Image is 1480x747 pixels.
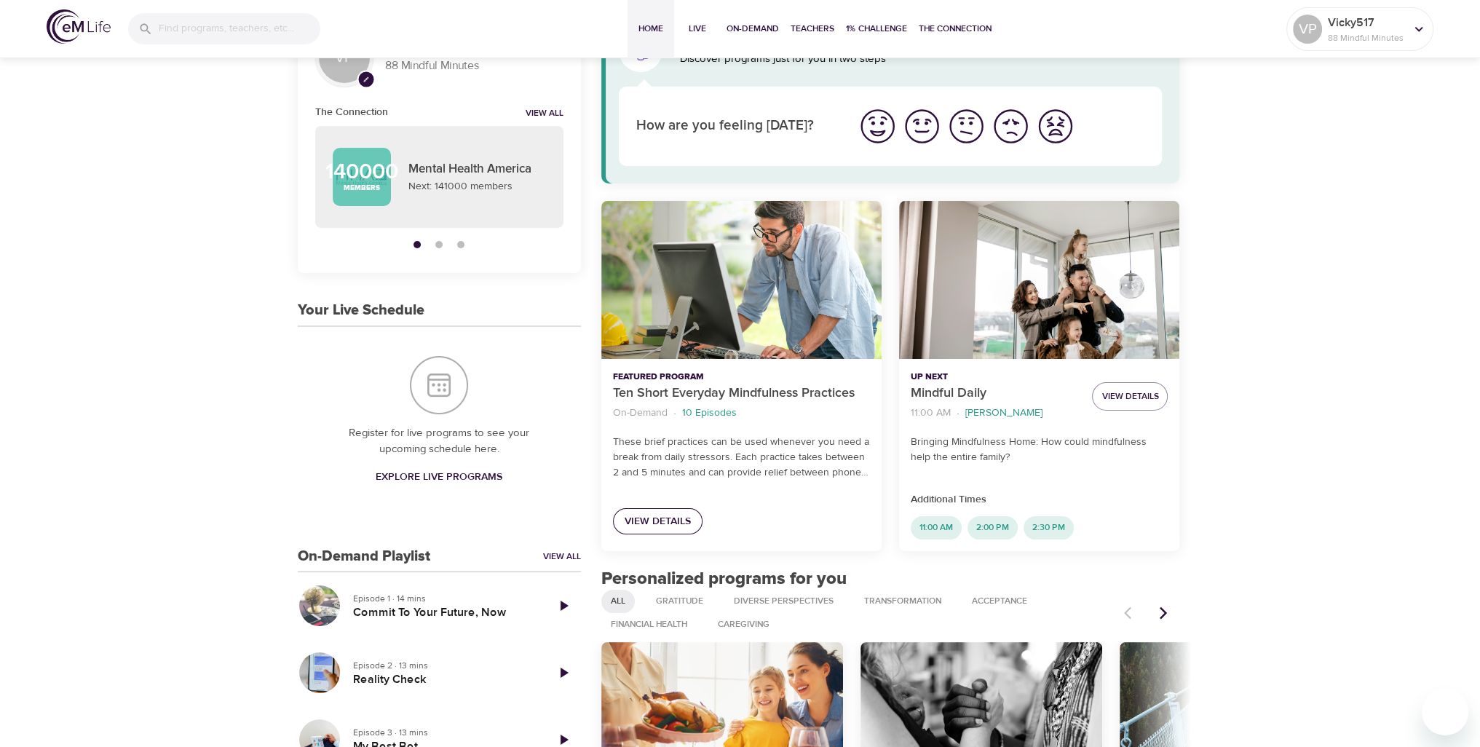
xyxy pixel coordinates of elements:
[344,183,380,194] p: Members
[613,508,703,535] a: View Details
[911,371,1080,384] p: Up Next
[370,464,508,491] a: Explore Live Programs
[543,550,581,563] a: View All
[680,21,715,36] span: Live
[1033,104,1077,149] button: I'm feeling worst
[791,21,834,36] span: Teachers
[957,403,959,423] li: ·
[601,590,635,613] div: All
[376,468,502,486] span: Explore Live Programs
[725,595,842,607] span: Diverse Perspectives
[911,521,962,534] span: 11:00 AM
[900,104,944,149] button: I'm feeling good
[613,371,870,384] p: Featured Program
[1328,14,1405,31] p: Vicky517
[911,435,1168,465] p: Bringing Mindfulness Home: How could mindfulness help the entire family?
[636,116,838,137] p: How are you feeling [DATE]?
[708,613,779,636] div: Caregiving
[989,104,1033,149] button: I'm feeling bad
[625,513,691,531] span: View Details
[724,590,843,613] div: Diverse Perspectives
[946,106,986,146] img: ok
[1422,689,1468,735] iframe: Button to launch messaging window
[962,590,1037,613] div: Acceptance
[911,516,962,539] div: 11:00 AM
[1101,389,1158,404] span: View Details
[855,590,951,613] div: Transformation
[353,592,534,605] p: Episode 1 · 14 mins
[410,356,468,414] img: Your Live Schedule
[1293,15,1322,44] div: VP
[899,201,1179,359] button: Mindful Daily
[353,726,534,739] p: Episode 3 · 13 mins
[602,595,634,607] span: All
[911,384,1080,403] p: Mindful Daily
[613,435,870,481] p: These brief practices can be used whenever you need a break from daily stressors. Each practice t...
[546,655,581,690] a: Play Episode
[967,516,1018,539] div: 2:00 PM
[709,618,778,631] span: Caregiving
[944,104,989,149] button: I'm feeling ok
[613,384,870,403] p: Ten Short Everyday Mindfulness Practices
[911,406,951,421] p: 11:00 AM
[327,425,552,458] p: Register for live programs to see your upcoming schedule here.
[963,595,1036,607] span: Acceptance
[855,104,900,149] button: I'm feeling great
[965,406,1042,421] p: [PERSON_NAME]
[298,584,341,628] button: Commit To Your Future, Now
[385,58,563,74] p: 88 Mindful Minutes
[601,613,697,636] div: Financial Health
[408,179,546,194] p: Next: 141000 members
[325,161,398,183] p: 140000
[1147,597,1179,629] button: Next items
[298,302,424,319] h3: Your Live Schedule
[298,651,341,695] button: Reality Check
[919,21,992,36] span: The Connection
[353,605,534,620] h5: Commit To Your Future, Now
[682,406,737,421] p: 10 Episodes
[911,492,1168,507] p: Additional Times
[602,618,696,631] span: Financial Health
[647,595,712,607] span: Gratitude
[546,588,581,623] a: Play Episode
[408,160,546,179] p: Mental Health America
[967,521,1018,534] span: 2:00 PM
[1328,31,1405,44] p: 88 Mindful Minutes
[353,659,534,672] p: Episode 2 · 13 mins
[526,108,563,120] a: View all notifications
[646,590,713,613] div: Gratitude
[601,201,882,359] button: Ten Short Everyday Mindfulness Practices
[633,21,668,36] span: Home
[1024,516,1074,539] div: 2:30 PM
[911,403,1080,423] nav: breadcrumb
[613,406,668,421] p: On-Demand
[1035,106,1075,146] img: worst
[902,106,942,146] img: good
[601,569,1180,590] h2: Personalized programs for you
[1024,521,1074,534] span: 2:30 PM
[298,548,430,565] h3: On-Demand Playlist
[855,595,950,607] span: Transformation
[858,106,898,146] img: great
[991,106,1031,146] img: bad
[727,21,779,36] span: On-Demand
[315,104,388,120] h6: The Connection
[1092,382,1168,411] button: View Details
[846,21,907,36] span: 1% Challenge
[353,672,534,687] h5: Reality Check
[613,403,870,423] nav: breadcrumb
[159,13,320,44] input: Find programs, teachers, etc...
[673,403,676,423] li: ·
[680,51,1163,68] p: Discover programs just for you in two steps
[47,9,111,44] img: logo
